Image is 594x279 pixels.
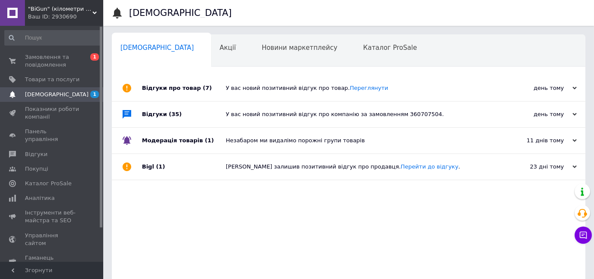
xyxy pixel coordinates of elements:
span: (7) [203,85,212,91]
div: Відгуки [142,101,226,127]
div: У вас новий позитивний відгук про компанію за замовленням 360707504. [226,110,491,118]
span: Каталог ProSale [25,180,71,187]
span: Каталог ProSale [363,44,417,52]
div: Відгуки про товар [142,75,226,101]
div: Ваш ID: 2930690 [28,13,103,21]
div: день тому [491,110,577,118]
a: Перейти до відгуку [401,163,459,170]
a: Переглянути [350,85,388,91]
div: У вас новий позитивний відгук про товар. [226,84,491,92]
div: Модерація товарів [142,128,226,153]
span: Аналітика [25,194,55,202]
div: Bigl [142,154,226,180]
div: день тому [491,84,577,92]
span: Покупці [25,165,48,173]
span: (1) [205,137,214,144]
span: Новини маркетплейсу [262,44,337,52]
span: Товари та послуги [25,76,80,83]
span: Акції [220,44,236,52]
div: Незабаром ми видалімо порожні групи товарів [226,137,491,144]
input: Пошук [4,30,102,46]
span: Показники роботи компанії [25,105,80,121]
div: 23 дні тому [491,163,577,171]
span: [DEMOGRAPHIC_DATA] [25,91,89,98]
span: Відгуки [25,150,47,158]
h1: [DEMOGRAPHIC_DATA] [129,8,232,18]
div: 11 днів тому [491,137,577,144]
span: "BiGun" (кілометри взуття) [28,5,92,13]
span: Панель управління [25,128,80,143]
span: Гаманець компанії [25,254,80,270]
span: 1 [90,53,99,61]
span: 1 [90,91,99,98]
span: Інструменти веб-майстра та SEO [25,209,80,224]
span: (1) [156,163,165,170]
button: Чат з покупцем [575,227,592,244]
span: Управління сайтом [25,232,80,247]
div: [PERSON_NAME] залишив позитивний відгук про продавця. . [226,163,491,171]
span: [DEMOGRAPHIC_DATA] [120,44,194,52]
span: (35) [169,111,182,117]
span: Замовлення та повідомлення [25,53,80,69]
